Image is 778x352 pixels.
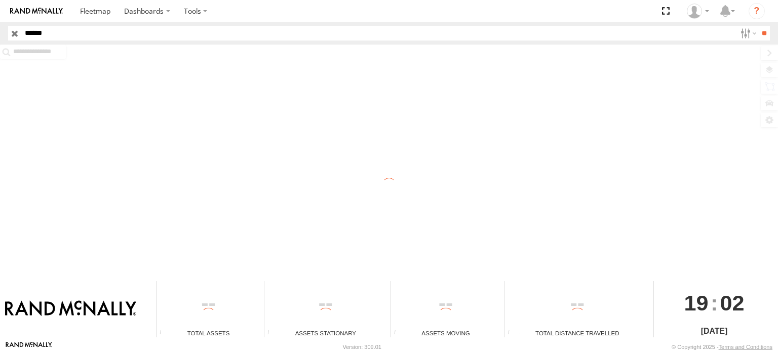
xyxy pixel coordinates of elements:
[654,325,774,337] div: [DATE]
[504,330,520,337] div: Total distance travelled by all assets within specified date range and applied filters
[157,330,172,337] div: Total number of Enabled Assets
[736,26,758,41] label: Search Filter Options
[504,329,650,337] div: Total Distance Travelled
[749,3,765,19] i: ?
[5,300,136,318] img: Rand McNally
[343,344,381,350] div: Version: 309.01
[6,342,52,352] a: Visit our Website
[672,344,772,350] div: © Copyright 2025 -
[391,329,501,337] div: Assets Moving
[10,8,63,15] img: rand-logo.svg
[391,330,406,337] div: Total number of assets current in transit.
[684,281,709,325] span: 19
[264,329,386,337] div: Assets Stationary
[264,330,280,337] div: Total number of assets current stationary.
[157,329,260,337] div: Total Assets
[683,4,713,19] div: Jose Goitia
[719,344,772,350] a: Terms and Conditions
[654,281,774,325] div: :
[720,281,745,325] span: 02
